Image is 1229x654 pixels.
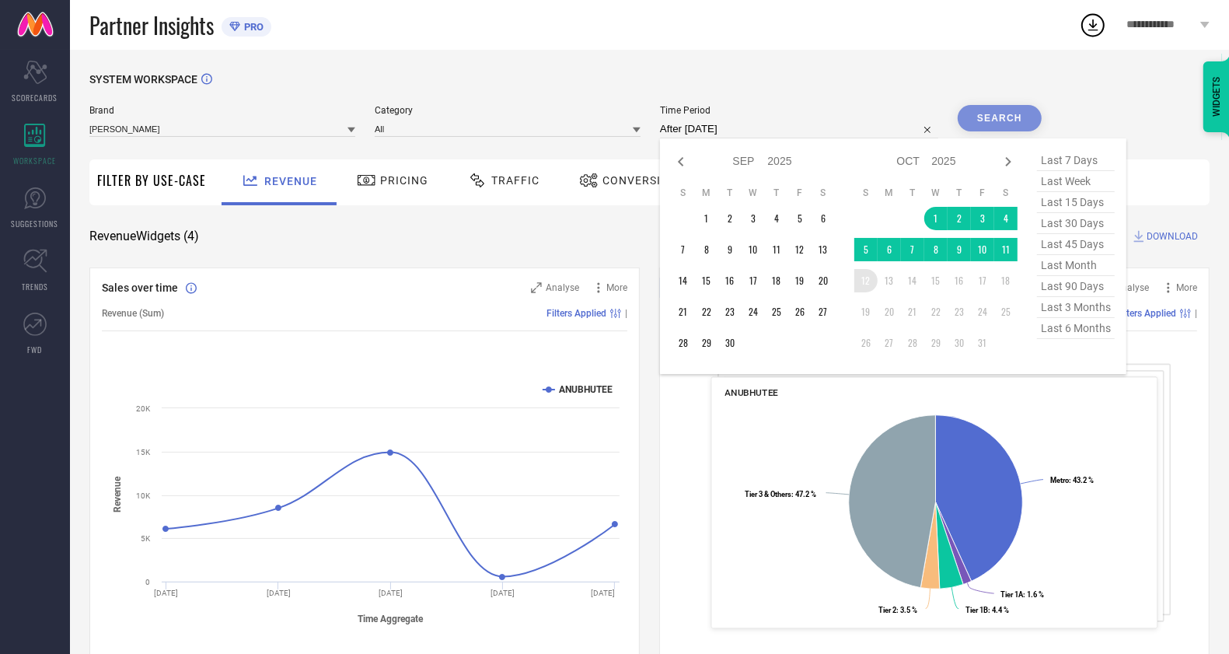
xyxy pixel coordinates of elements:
[1116,282,1149,293] span: Analyse
[971,269,994,292] td: Fri Oct 17 2025
[971,300,994,324] td: Fri Oct 24 2025
[1037,150,1115,171] span: last 7 days
[924,269,948,292] td: Wed Oct 15 2025
[136,491,151,500] text: 10K
[788,300,812,324] td: Fri Sep 26 2025
[948,238,971,261] td: Thu Oct 09 2025
[12,92,58,103] span: SCORECARDS
[742,238,765,261] td: Wed Sep 10 2025
[1195,308,1197,319] span: |
[765,238,788,261] td: Thu Sep 11 2025
[1037,192,1115,213] span: last 15 days
[971,187,994,199] th: Friday
[1050,476,1094,484] text: : 43.2 %
[994,187,1018,199] th: Saturday
[112,476,123,512] tspan: Revenue
[742,300,765,324] td: Wed Sep 24 2025
[854,238,878,261] td: Sun Oct 05 2025
[660,120,938,138] input: Select time period
[718,238,742,261] td: Tue Sep 09 2025
[1037,318,1115,339] span: last 6 months
[97,171,206,190] span: Filter By Use-Case
[1116,308,1176,319] span: Filters Applied
[788,238,812,261] td: Fri Sep 12 2025
[672,238,695,261] td: Sun Sep 07 2025
[695,300,718,324] td: Mon Sep 22 2025
[994,269,1018,292] td: Sat Oct 18 2025
[878,331,901,355] td: Mon Oct 27 2025
[812,238,835,261] td: Sat Sep 13 2025
[660,105,938,116] span: Time Period
[264,175,317,187] span: Revenue
[695,331,718,355] td: Mon Sep 29 2025
[994,300,1018,324] td: Sat Oct 25 2025
[854,300,878,324] td: Sun Oct 19 2025
[695,238,718,261] td: Mon Sep 08 2025
[854,331,878,355] td: Sun Oct 26 2025
[1050,476,1069,484] tspan: Metro
[924,187,948,199] th: Wednesday
[672,187,695,199] th: Sunday
[901,238,924,261] td: Tue Oct 07 2025
[672,152,690,171] div: Previous month
[812,187,835,199] th: Saturday
[1037,234,1115,255] span: last 45 days
[695,269,718,292] td: Mon Sep 15 2025
[89,9,214,41] span: Partner Insights
[358,613,424,624] tspan: Time Aggregate
[948,187,971,199] th: Thursday
[1147,229,1198,244] span: DOWNLOAD
[695,187,718,199] th: Monday
[901,269,924,292] td: Tue Oct 14 2025
[22,281,48,292] span: TRENDS
[742,269,765,292] td: Wed Sep 17 2025
[672,269,695,292] td: Sun Sep 14 2025
[240,21,264,33] span: PRO
[812,207,835,230] td: Sat Sep 06 2025
[625,308,627,319] span: |
[1037,297,1115,318] span: last 3 months
[559,384,613,395] text: ANUBHUTEE
[765,187,788,199] th: Thursday
[745,490,791,498] tspan: Tier 3 & Others
[591,589,615,597] text: [DATE]
[672,300,695,324] td: Sun Sep 21 2025
[901,300,924,324] td: Tue Oct 21 2025
[854,187,878,199] th: Sunday
[718,331,742,355] td: Tue Sep 30 2025
[878,300,901,324] td: Mon Oct 20 2025
[546,308,606,319] span: Filters Applied
[102,308,164,319] span: Revenue (Sum)
[145,578,150,586] text: 0
[924,238,948,261] td: Wed Oct 08 2025
[994,238,1018,261] td: Sat Oct 11 2025
[141,534,151,543] text: 5K
[1037,171,1115,192] span: last week
[878,187,901,199] th: Monday
[878,269,901,292] td: Mon Oct 13 2025
[948,331,971,355] td: Thu Oct 30 2025
[531,282,542,293] svg: Zoom
[1000,590,1024,599] tspan: Tier 1A
[380,174,428,187] span: Pricing
[718,207,742,230] td: Tue Sep 02 2025
[695,207,718,230] td: Mon Sep 01 2025
[136,404,151,413] text: 20K
[12,218,59,229] span: SUGGESTIONS
[745,490,816,498] text: : 47.2 %
[948,207,971,230] td: Thu Oct 02 2025
[89,105,355,116] span: Brand
[971,207,994,230] td: Fri Oct 03 2025
[901,187,924,199] th: Tuesday
[971,238,994,261] td: Fri Oct 10 2025
[994,207,1018,230] td: Sat Oct 04 2025
[1079,11,1107,39] div: Open download list
[965,606,1009,614] text: : 4.4 %
[1037,276,1115,297] span: last 90 days
[606,282,627,293] span: More
[965,606,988,614] tspan: Tier 1B
[672,331,695,355] td: Sun Sep 28 2025
[765,300,788,324] td: Thu Sep 25 2025
[1037,213,1115,234] span: last 30 days
[1176,282,1197,293] span: More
